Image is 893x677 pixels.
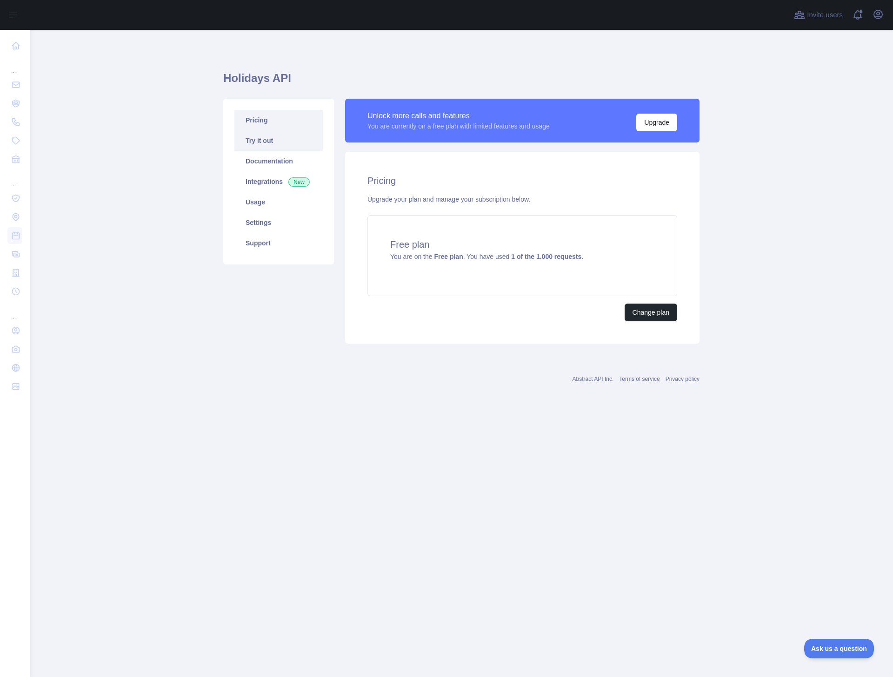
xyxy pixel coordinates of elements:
a: Pricing [234,110,323,130]
a: Try it out [234,130,323,151]
a: Integrations New [234,171,323,192]
h4: Free plan [390,238,654,251]
h2: Pricing [367,174,677,187]
div: You are currently on a free plan with limited features and usage [367,122,550,131]
a: Settings [234,212,323,233]
strong: 1 of the 1.000 requests [511,253,581,260]
button: Upgrade [636,114,677,131]
div: Unlock more calls and features [367,110,550,122]
div: ... [7,169,22,188]
strong: Free plan [434,253,463,260]
a: Usage [234,192,323,212]
div: Upgrade your plan and manage your subscription below. [367,195,677,204]
a: Documentation [234,151,323,171]
div: ... [7,302,22,320]
iframe: Toggle Customer Support [804,639,874,658]
span: Invite users [807,10,843,20]
a: Privacy policy [666,376,700,382]
span: You are on the . You have used . [390,253,583,260]
a: Support [234,233,323,253]
a: Terms of service [619,376,660,382]
a: Abstract API Inc. [573,376,614,382]
button: Change plan [625,304,677,321]
h1: Holidays API [223,71,700,93]
span: New [288,177,310,187]
div: ... [7,56,22,74]
button: Invite users [792,7,845,22]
